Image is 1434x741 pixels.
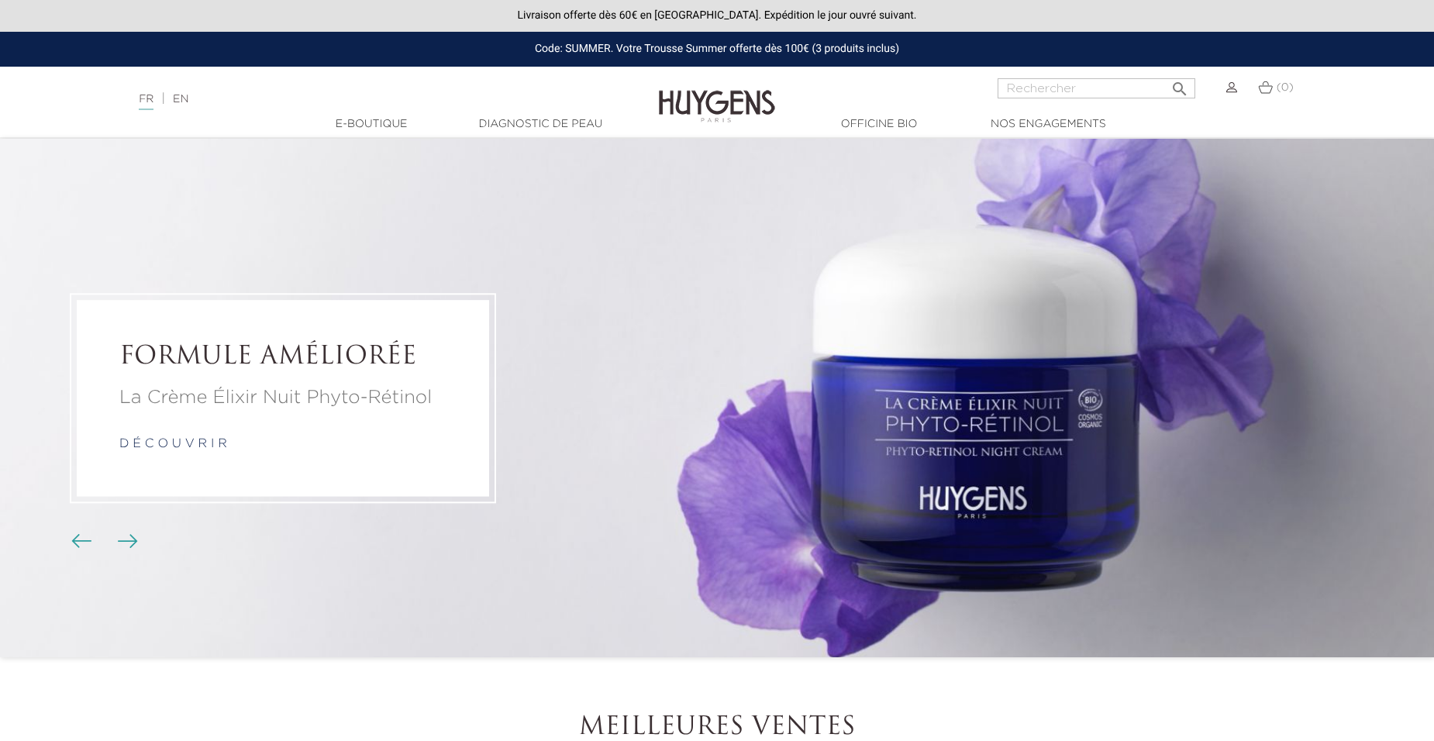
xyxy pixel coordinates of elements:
[463,116,618,133] a: Diagnostic de peau
[659,65,775,125] img: Huygens
[1166,74,1194,95] button: 
[294,116,449,133] a: E-Boutique
[131,90,586,109] div: |
[1277,82,1294,93] span: (0)
[119,343,446,372] h2: FORMULE AMÉLIORÉE
[119,438,227,450] a: d é c o u v r i r
[78,530,128,553] div: Boutons du carrousel
[139,94,153,110] a: FR
[119,384,446,412] p: La Crème Élixir Nuit Phyto-Rétinol
[998,78,1195,98] input: Rechercher
[1170,75,1189,94] i: 
[970,116,1125,133] a: Nos engagements
[173,94,188,105] a: EN
[801,116,957,133] a: Officine Bio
